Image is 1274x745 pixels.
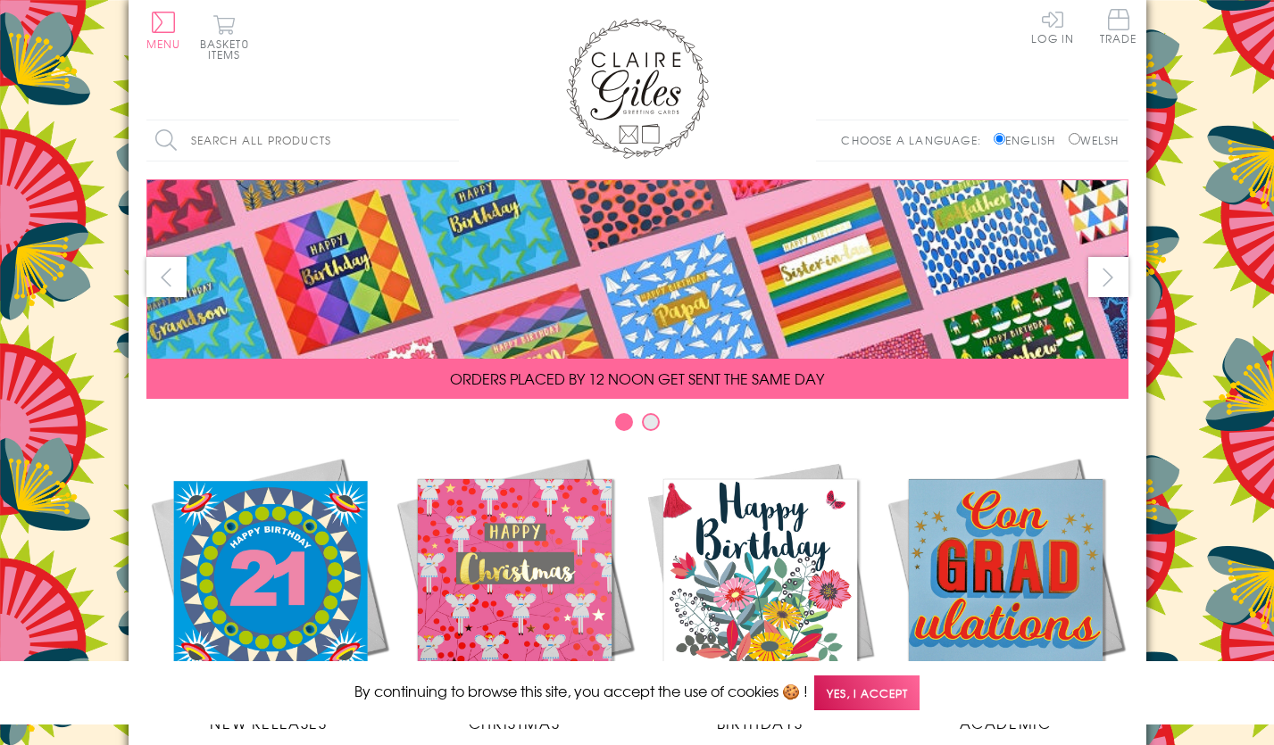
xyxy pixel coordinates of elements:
[441,120,459,161] input: Search
[814,675,920,710] span: Yes, I accept
[994,132,1064,148] label: English
[642,413,660,431] button: Carousel Page 2
[208,36,249,62] span: 0 items
[841,132,990,148] p: Choose a language:
[615,413,633,431] button: Carousel Page 1 (Current Slide)
[392,453,637,733] a: Christmas
[994,133,1005,145] input: English
[146,36,181,52] span: Menu
[1100,9,1137,44] span: Trade
[1069,133,1080,145] input: Welsh
[146,12,181,49] button: Menu
[450,368,824,389] span: ORDERS PLACED BY 12 NOON GET SENT THE SAME DAY
[146,412,1128,440] div: Carousel Pagination
[1069,132,1120,148] label: Welsh
[200,14,249,60] button: Basket0 items
[146,453,392,733] a: New Releases
[1031,9,1074,44] a: Log In
[883,453,1128,733] a: Academic
[146,120,459,161] input: Search all products
[1088,257,1128,297] button: next
[637,453,883,733] a: Birthdays
[1100,9,1137,47] a: Trade
[566,18,709,159] img: Claire Giles Greetings Cards
[146,257,187,297] button: prev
